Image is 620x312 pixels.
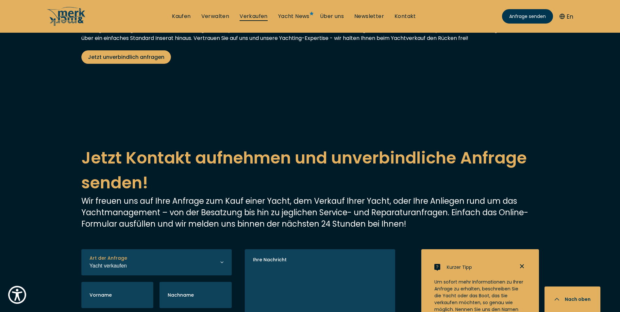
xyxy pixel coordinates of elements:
[168,292,194,299] label: Nachname
[240,13,268,20] a: Verkaufen
[90,292,112,299] label: Vorname
[88,53,164,61] span: Jetzt unverbindlich anfragen
[509,13,546,20] span: Anfrage senden
[278,13,310,20] a: Yacht News
[7,284,28,305] button: Show Accessibility Preferences
[447,264,472,271] span: Kurzer Tipp
[560,12,573,21] button: En
[201,13,229,20] a: Verwalten
[81,146,539,195] h2: Jetzt Kontakt aufnehmen und unverbindliche Anfrage senden!
[172,13,191,20] a: Kaufen
[81,195,539,230] p: Wir freuen uns auf Ihre Anfrage zum Kauf einer Yacht, dem Verkauf Ihrer Yacht, oder Ihre Anliegen...
[81,50,171,64] a: Jetzt unverbindlich anfragen
[320,13,344,20] a: Über uns
[545,286,600,312] button: Nach oben
[90,255,127,262] label: Art der Anfrage
[354,13,384,20] a: Newsletter
[253,256,287,263] label: Ihre Nachricht
[502,9,553,24] a: Anfrage senden
[394,13,416,20] a: Kontakt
